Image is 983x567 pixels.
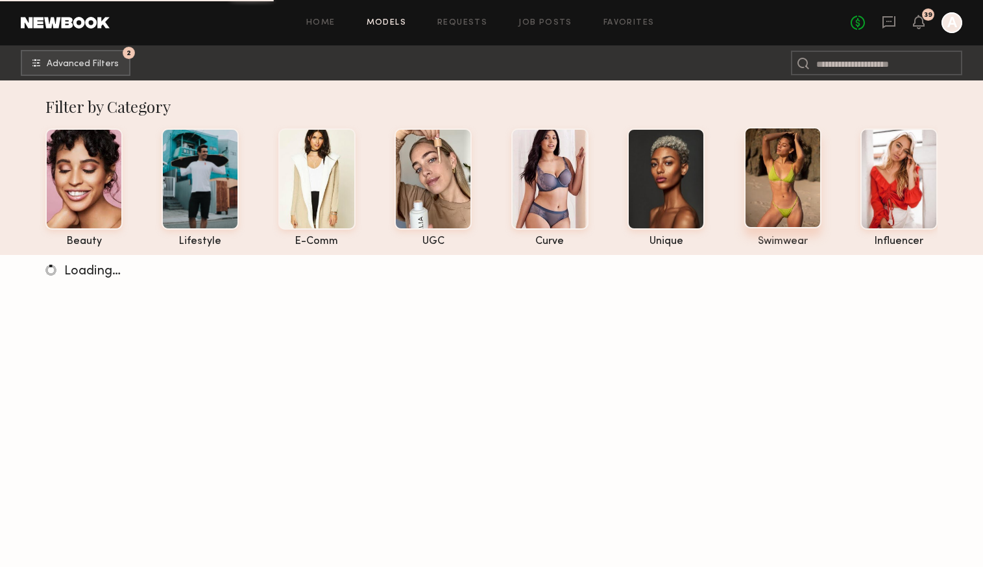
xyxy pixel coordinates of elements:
div: swimwear [744,236,821,247]
span: Advanced Filters [47,60,119,69]
div: Filter by Category [45,96,938,117]
span: 2 [127,50,131,56]
div: unique [627,236,705,247]
div: e-comm [278,236,356,247]
a: Job Posts [518,19,572,27]
a: Requests [437,19,487,27]
div: curve [511,236,589,247]
div: beauty [45,236,123,247]
a: Models [367,19,406,27]
div: 39 [924,12,932,19]
div: influencer [860,236,938,247]
button: 2Advanced Filters [21,50,130,76]
a: Favorites [603,19,655,27]
div: lifestyle [162,236,239,247]
div: UGC [394,236,472,247]
a: Home [306,19,335,27]
a: A [941,12,962,33]
span: Loading… [64,265,121,278]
